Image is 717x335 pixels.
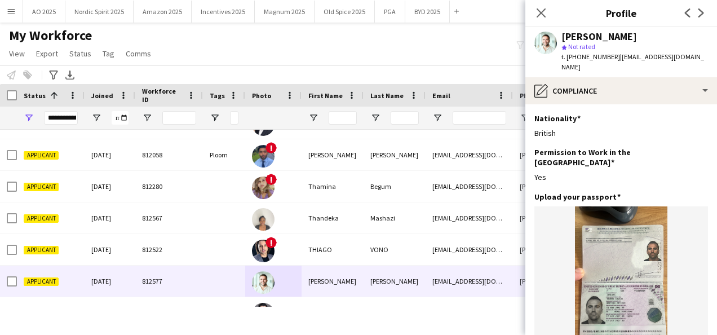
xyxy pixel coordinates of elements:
span: Applicant [24,277,59,286]
div: British [534,128,708,138]
span: Photo [252,91,271,100]
div: THIAGO [302,234,364,265]
img: Syed Naqvi [252,145,275,167]
span: Tag [103,49,114,59]
h3: Nationality [534,113,581,124]
span: My Workforce [9,27,92,44]
div: 812567 [135,202,203,233]
span: ! [265,237,277,248]
button: Open Filter Menu [210,113,220,123]
div: [PERSON_NAME] [302,139,364,170]
span: ! [265,142,277,153]
button: Nordic Spirit 2025 [65,1,134,23]
div: [EMAIL_ADDRESS][DOMAIN_NAME] [426,202,513,233]
div: [PHONE_NUMBER] [513,234,574,265]
img: Thamina Begum [252,177,275,199]
span: Applicant [24,183,59,191]
div: Mashazi [364,202,426,233]
span: Not rated [568,42,595,51]
span: | [EMAIL_ADDRESS][DOMAIN_NAME] [561,52,704,71]
span: Applicant [24,151,59,160]
button: Open Filter Menu [24,113,34,123]
button: Old Spice 2025 [315,1,375,23]
a: Status [65,46,96,61]
div: [PHONE_NUMBER] [513,139,574,170]
button: Open Filter Menu [432,113,442,123]
button: Open Filter Menu [308,113,318,123]
div: nazir [364,297,426,328]
div: 812443 [135,297,203,328]
div: [DATE] [85,202,135,233]
div: [EMAIL_ADDRESS][DOMAIN_NAME] [426,297,513,328]
div: [PERSON_NAME] [364,266,426,297]
input: Workforce ID Filter Input [162,111,196,125]
app-action-btn: Export XLSX [63,68,77,82]
div: [EMAIL_ADDRESS][DOMAIN_NAME] [426,139,513,170]
input: Tags Filter Input [230,111,238,125]
div: Compliance [525,77,717,104]
div: [EMAIL_ADDRESS][DOMAIN_NAME] [426,266,513,297]
img: usama nazir [252,303,275,325]
a: View [5,46,29,61]
div: [PHONE_NUMBER] [513,171,574,202]
img: THIAGO VONO [252,240,275,262]
h3: Upload your passport [534,192,621,202]
button: Open Filter Menu [142,113,152,123]
span: Last Name [370,91,404,100]
h3: Permission to Work in the [GEOGRAPHIC_DATA] [534,147,699,167]
div: 812522 [135,234,203,265]
div: Thamina [302,171,364,202]
div: [PERSON_NAME] [561,32,637,42]
span: Status [69,49,91,59]
div: Begum [364,171,426,202]
span: Phone [520,91,539,100]
input: Email Filter Input [453,111,506,125]
span: Export [36,49,58,59]
button: Open Filter Menu [520,113,530,123]
span: Status [24,91,46,100]
div: Thandeka [302,202,364,233]
a: Tag [98,46,119,61]
span: Email [432,91,450,100]
button: Open Filter Menu [370,113,380,123]
button: PGA [375,1,405,23]
div: [PHONE_NUMBER] [513,266,574,297]
div: [PHONE_NUMBER] [513,297,574,328]
span: Tags [210,91,225,100]
div: [EMAIL_ADDRESS][DOMAIN_NAME] [426,234,513,265]
div: Ploom [203,139,245,170]
button: Incentives 2025 [192,1,255,23]
button: Amazon 2025 [134,1,192,23]
span: Joined [91,91,113,100]
div: [PHONE_NUMBER] [513,202,574,233]
span: First Name [308,91,343,100]
h3: Profile [525,6,717,20]
div: VONO [364,234,426,265]
span: Applicant [24,214,59,223]
app-action-btn: Advanced filters [47,68,60,82]
div: 812058 [135,139,203,170]
img: Thandeka Mashazi [252,208,275,231]
div: [DATE] [85,139,135,170]
div: Yes [534,172,708,182]
img: Tom Jenkins [252,271,275,294]
input: Last Name Filter Input [391,111,419,125]
a: Export [32,46,63,61]
div: 812280 [135,171,203,202]
button: AO 2025 [23,1,65,23]
div: usama [302,297,364,328]
span: Workforce ID [142,87,183,104]
div: [DATE] [85,171,135,202]
span: Comms [126,49,151,59]
input: First Name Filter Input [329,111,357,125]
span: t. [PHONE_NUMBER] [561,52,620,61]
input: Joined Filter Input [112,111,129,125]
span: View [9,49,25,59]
button: Magnum 2025 [255,1,315,23]
div: [PERSON_NAME] [302,266,364,297]
div: [PERSON_NAME] [364,139,426,170]
div: [DATE] [85,234,135,265]
button: Open Filter Menu [91,113,101,123]
span: ! [265,174,277,185]
div: [DATE] [85,297,135,328]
